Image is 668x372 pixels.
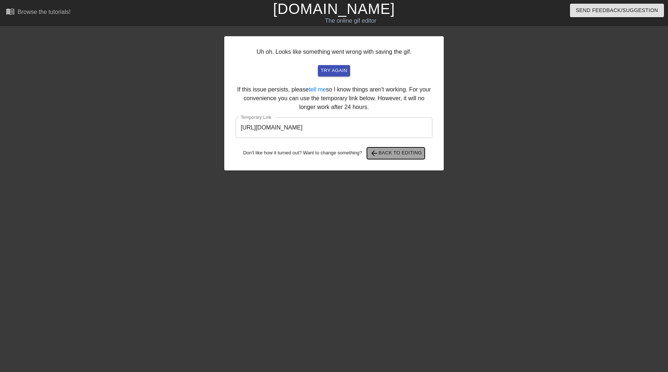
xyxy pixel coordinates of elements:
[224,36,444,170] div: Uh oh. Looks like something went wrong with saving the gif. If this issue persists, please so I k...
[370,149,422,158] span: Back to Editing
[236,117,432,138] input: bare
[570,4,664,17] button: Send Feedback/Suggestion
[370,149,379,158] span: arrow_back
[236,147,432,159] div: Don't like how it turned out? Want to change something?
[18,9,71,15] div: Browse the tutorials!
[6,7,15,16] span: menu_book
[309,86,326,93] a: tell me
[226,16,475,25] div: The online gif editor
[576,6,658,15] span: Send Feedback/Suggestion
[367,147,425,159] button: Back to Editing
[321,67,347,75] span: try again
[273,1,395,17] a: [DOMAIN_NAME]
[6,7,71,18] a: Browse the tutorials!
[318,65,350,76] button: try again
